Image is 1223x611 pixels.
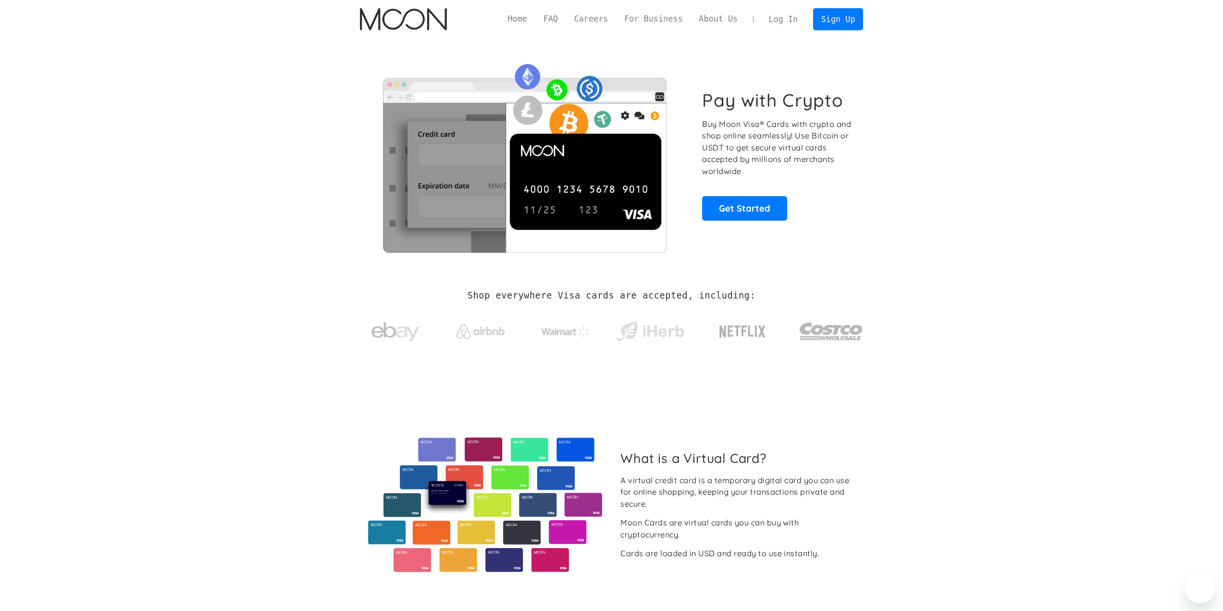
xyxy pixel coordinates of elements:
[360,57,689,252] img: Moon Cards let you spend your crypto anywhere Visa is accepted.
[445,314,516,344] a: Airbnb
[530,316,601,342] a: Walmart
[500,13,535,25] a: Home
[535,13,566,25] a: FAQ
[702,196,787,220] a: Get Started
[360,8,447,30] a: home
[799,313,864,349] img: Costco
[718,320,766,344] img: Netflix
[360,8,447,30] img: Moon Logo
[468,290,755,301] h2: Shop everywhere Visa cards are accepted, including:
[615,310,686,349] a: iHerb
[615,319,686,344] img: iHerb
[616,13,691,25] a: For Business
[542,326,590,337] img: Walmart
[371,317,420,347] img: ebay
[691,13,746,25] a: About Us
[702,89,843,111] h1: Pay with Crypto
[620,548,819,560] div: Cards are loaded in USD and ready to use instantly.
[566,13,616,25] a: Careers
[1185,573,1215,603] iframe: Button to launch messaging window
[761,9,806,30] a: Log In
[360,307,432,352] a: ebay
[700,310,786,349] a: Netflix
[367,437,604,572] img: Virtual cards from Moon
[620,474,855,510] div: A virtual credit card is a temporary digital card you can use for online shopping, keeping your t...
[620,450,855,466] h2: What is a Virtual Card?
[620,517,855,540] div: Moon Cards are virtual cards you can buy with cryptocurrency.
[813,8,863,30] a: Sign Up
[702,118,852,177] p: Buy Moon Visa® Cards with crypto and shop online seamlessly! Use Bitcoin or USDT to get secure vi...
[457,324,505,339] img: Airbnb
[799,304,864,354] a: Costco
